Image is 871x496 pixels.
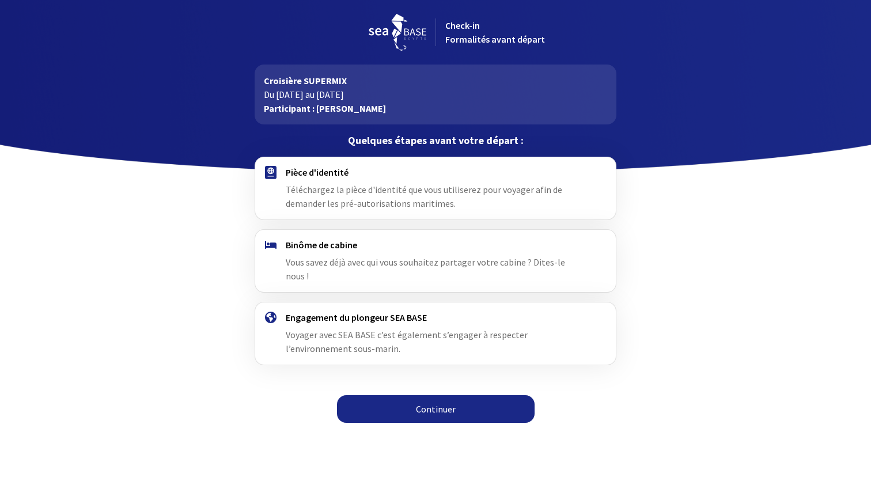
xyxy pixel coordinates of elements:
span: Téléchargez la pièce d'identité que vous utiliserez pour voyager afin de demander les pré-autoris... [286,184,562,209]
p: Participant : [PERSON_NAME] [264,101,607,115]
img: binome.svg [265,241,277,249]
span: Check-in Formalités avant départ [445,20,545,45]
img: engagement.svg [265,312,277,323]
h4: Binôme de cabine [286,239,585,251]
span: Voyager avec SEA BASE c’est également s’engager à respecter l’environnement sous-marin. [286,329,528,354]
a: Continuer [337,395,535,423]
h4: Pièce d'identité [286,166,585,178]
img: logo_seabase.svg [369,14,426,51]
h4: Engagement du plongeur SEA BASE [286,312,585,323]
img: passport.svg [265,166,277,179]
span: Vous savez déjà avec qui vous souhaitez partager votre cabine ? Dites-le nous ! [286,256,565,282]
p: Croisière SUPERMIX [264,74,607,88]
p: Du [DATE] au [DATE] [264,88,607,101]
p: Quelques étapes avant votre départ : [255,134,616,147]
